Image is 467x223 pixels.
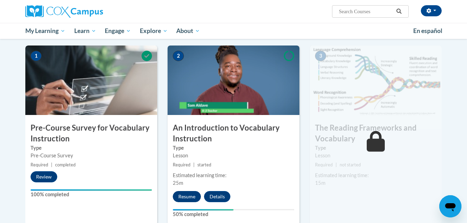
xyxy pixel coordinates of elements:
span: 25m [173,180,183,186]
span: Learn [74,27,96,35]
span: 2 [173,51,184,61]
h3: Pre-Course Survey for Vocabulary Instruction [25,123,157,144]
a: My Learning [21,23,70,39]
div: Estimated learning time: [173,172,294,179]
span: 15m [315,180,325,186]
button: Search [394,7,404,16]
div: Your progress [31,189,152,191]
div: Lesson [173,152,294,159]
img: Course Image [168,46,299,115]
label: Type [315,144,436,152]
div: Your progress [173,209,233,210]
label: Type [173,144,294,152]
h3: An Introduction to Vocabulary Instruction [168,123,299,144]
label: 50% completed [173,210,294,218]
span: Required [173,162,190,167]
span: Explore [140,27,168,35]
span: My Learning [25,27,65,35]
span: | [51,162,52,167]
a: En español [409,24,447,38]
span: started [197,162,211,167]
div: Lesson [315,152,436,159]
div: Main menu [15,23,452,39]
div: Pre-Course Survey [31,152,152,159]
input: Search Courses [338,7,394,16]
img: Cox Campus [25,5,103,18]
span: 1 [31,51,42,61]
div: Estimated learning time: [315,172,436,179]
span: | [193,162,195,167]
span: Engage [105,27,131,35]
button: Account Settings [421,5,442,16]
label: Type [31,144,152,152]
img: Course Image [310,46,442,115]
iframe: Button to launch messaging window [439,195,461,217]
span: En español [413,27,442,34]
a: Cox Campus [25,5,157,18]
span: | [336,162,337,167]
span: not started [340,162,361,167]
span: 3 [315,51,326,61]
button: Details [204,191,230,202]
span: About [176,27,200,35]
a: Learn [70,23,101,39]
span: completed [55,162,76,167]
a: Engage [100,23,135,39]
button: Review [31,171,57,182]
a: Explore [135,23,172,39]
img: Course Image [25,46,157,115]
span: Required [31,162,48,167]
a: About [172,23,205,39]
span: Required [315,162,333,167]
label: 100% completed [31,191,152,198]
button: Resume [173,191,201,202]
h3: The Reading Frameworks and Vocabulary [310,123,442,144]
